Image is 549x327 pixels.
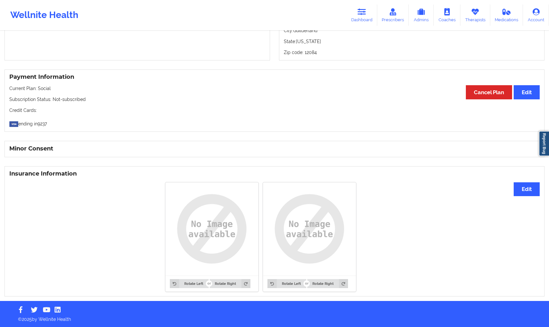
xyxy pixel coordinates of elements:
img: uy8AAAAYdEVYdFRodW1iOjpJbWFnZTo6SGVpZ2h0ADUxMo+NU4EAAAAXdEVYdFRodW1iOjpJbWFnZTo6V2lkdGgANTEyHHwD3... [170,187,254,271]
p: Subscription Status: Not-subscribed [9,96,540,103]
button: Rotate Left [170,279,208,288]
a: Medications [490,5,523,26]
p: Current Plan: Social [9,85,540,92]
button: Rotate Left [267,279,306,288]
h3: Insurance Information [9,170,540,177]
button: Edit [514,182,540,196]
p: ending in 9237 [9,118,540,127]
button: Edit [514,85,540,99]
a: Prescribers [377,5,409,26]
a: Therapists [460,5,490,26]
button: Cancel Plan [466,85,512,99]
button: Rotate Right [210,279,250,288]
p: City: Guilderland [284,27,540,34]
p: Credit Cards: [9,107,540,114]
h3: Minor Consent [9,145,540,152]
a: Admins [409,5,434,26]
img: uy8AAAAYdEVYdFRodW1iOjpJbWFnZTo6SGVpZ2h0ADUxMo+NU4EAAAAXdEVYdFRodW1iOjpJbWFnZTo6V2lkdGgANTEyHHwD3... [267,187,352,271]
p: State: [US_STATE] [284,38,540,45]
a: Dashboard [346,5,377,26]
p: © 2025 by Wellnite Health [13,312,536,322]
a: Account [523,5,549,26]
p: Zip code: 12084 [284,49,540,56]
button: Rotate Right [307,279,348,288]
a: Coaches [434,5,460,26]
h3: Payment Information [9,73,540,81]
a: Report Bug [539,131,549,156]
